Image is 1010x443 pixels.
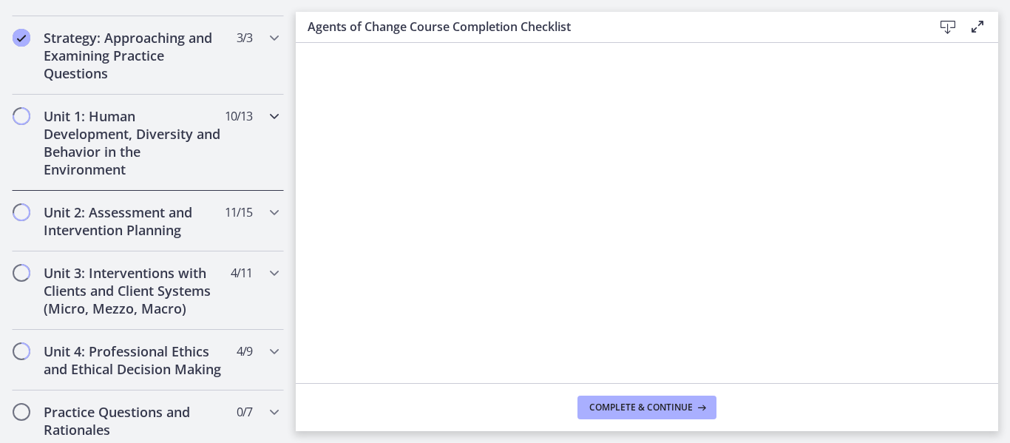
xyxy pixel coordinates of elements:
[225,107,252,125] span: 10 / 13
[237,29,252,47] span: 3 / 3
[237,403,252,421] span: 0 / 7
[44,203,224,239] h2: Unit 2: Assessment and Intervention Planning
[589,402,693,413] span: Complete & continue
[237,342,252,360] span: 4 / 9
[44,403,224,439] h2: Practice Questions and Rationales
[577,396,716,419] button: Complete & continue
[225,203,252,221] span: 11 / 15
[44,107,224,178] h2: Unit 1: Human Development, Diversity and Behavior in the Environment
[44,342,224,378] h2: Unit 4: Professional Ethics and Ethical Decision Making
[308,18,909,35] h3: Agents of Change Course Completion Checklist
[231,264,252,282] span: 4 / 11
[13,29,30,47] i: Completed
[44,264,224,317] h2: Unit 3: Interventions with Clients and Client Systems (Micro, Mezzo, Macro)
[44,29,224,82] h2: Strategy: Approaching and Examining Practice Questions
